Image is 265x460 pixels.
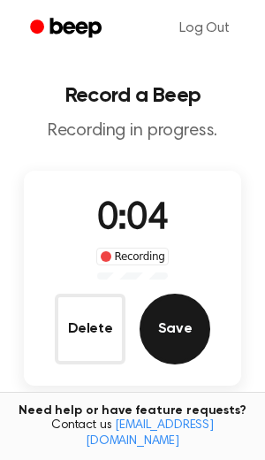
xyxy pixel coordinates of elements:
[86,419,214,448] a: [EMAIL_ADDRESS][DOMAIN_NAME]
[97,201,168,238] span: 0:04
[11,418,254,449] span: Contact us
[18,11,117,46] a: Beep
[162,7,247,50] a: Log Out
[14,85,251,106] h1: Record a Beep
[14,120,251,142] p: Recording in progress.
[55,294,125,364] button: Delete Audio Record
[140,294,210,364] button: Save Audio Record
[96,248,170,265] div: Recording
